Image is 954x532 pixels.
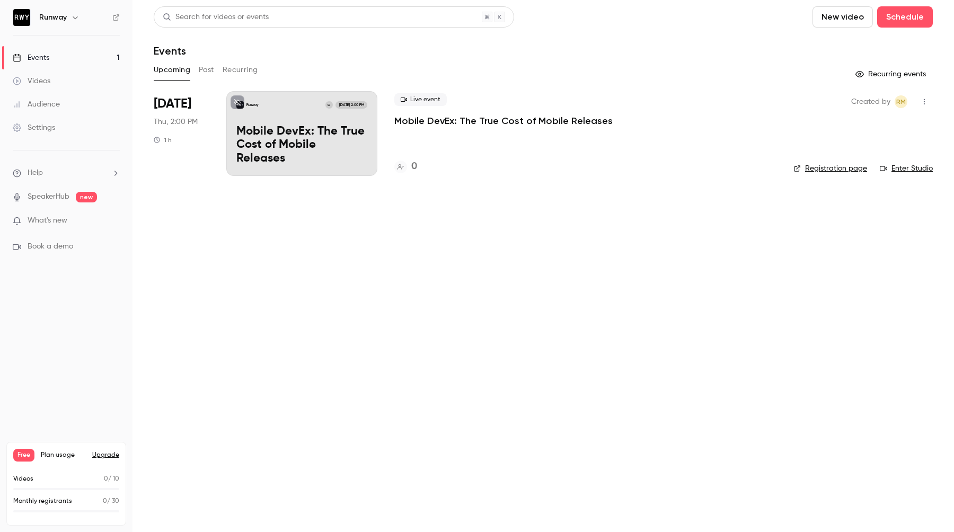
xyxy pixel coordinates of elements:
[13,496,72,506] p: Monthly registrants
[394,159,417,174] a: 0
[13,122,55,133] div: Settings
[880,163,933,174] a: Enter Studio
[895,95,907,108] span: Riley Maguire
[851,66,933,83] button: Recurring events
[41,451,86,459] span: Plan usage
[154,91,209,176] div: Oct 9 Thu, 1:00 PM (America/New York)
[28,191,69,202] a: SpeakerHub
[199,61,214,78] button: Past
[246,102,259,108] p: Runway
[92,451,119,459] button: Upgrade
[223,61,258,78] button: Recurring
[163,12,269,23] div: Search for videos or events
[103,496,119,506] p: / 30
[896,95,906,108] span: RM
[325,101,333,109] div: G
[411,159,417,174] h4: 0
[394,93,447,106] span: Live event
[13,76,50,86] div: Videos
[104,474,119,484] p: / 10
[394,114,613,127] a: Mobile DevEx: The True Cost of Mobile Releases
[13,52,49,63] div: Events
[28,215,67,226] span: What's new
[28,241,73,252] span: Book a demo
[13,474,33,484] p: Videos
[226,91,377,176] a: Mobile DevEx: The True Cost of Mobile ReleasesRunwayG[DATE] 2:00 PMMobile DevEx: The True Cost of...
[107,216,120,226] iframe: Noticeable Trigger
[39,12,67,23] h6: Runway
[154,136,172,144] div: 1 h
[154,117,198,127] span: Thu, 2:00 PM
[13,99,60,110] div: Audience
[76,192,97,202] span: new
[154,95,191,112] span: [DATE]
[13,449,34,462] span: Free
[13,9,30,26] img: Runway
[28,167,43,179] span: Help
[793,163,867,174] a: Registration page
[104,476,108,482] span: 0
[877,6,933,28] button: Schedule
[851,95,890,108] span: Created by
[154,61,190,78] button: Upcoming
[236,125,367,166] p: Mobile DevEx: The True Cost of Mobile Releases
[103,498,107,504] span: 0
[154,45,186,57] h1: Events
[812,6,873,28] button: New video
[13,167,120,179] li: help-dropdown-opener
[335,101,367,109] span: [DATE] 2:00 PM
